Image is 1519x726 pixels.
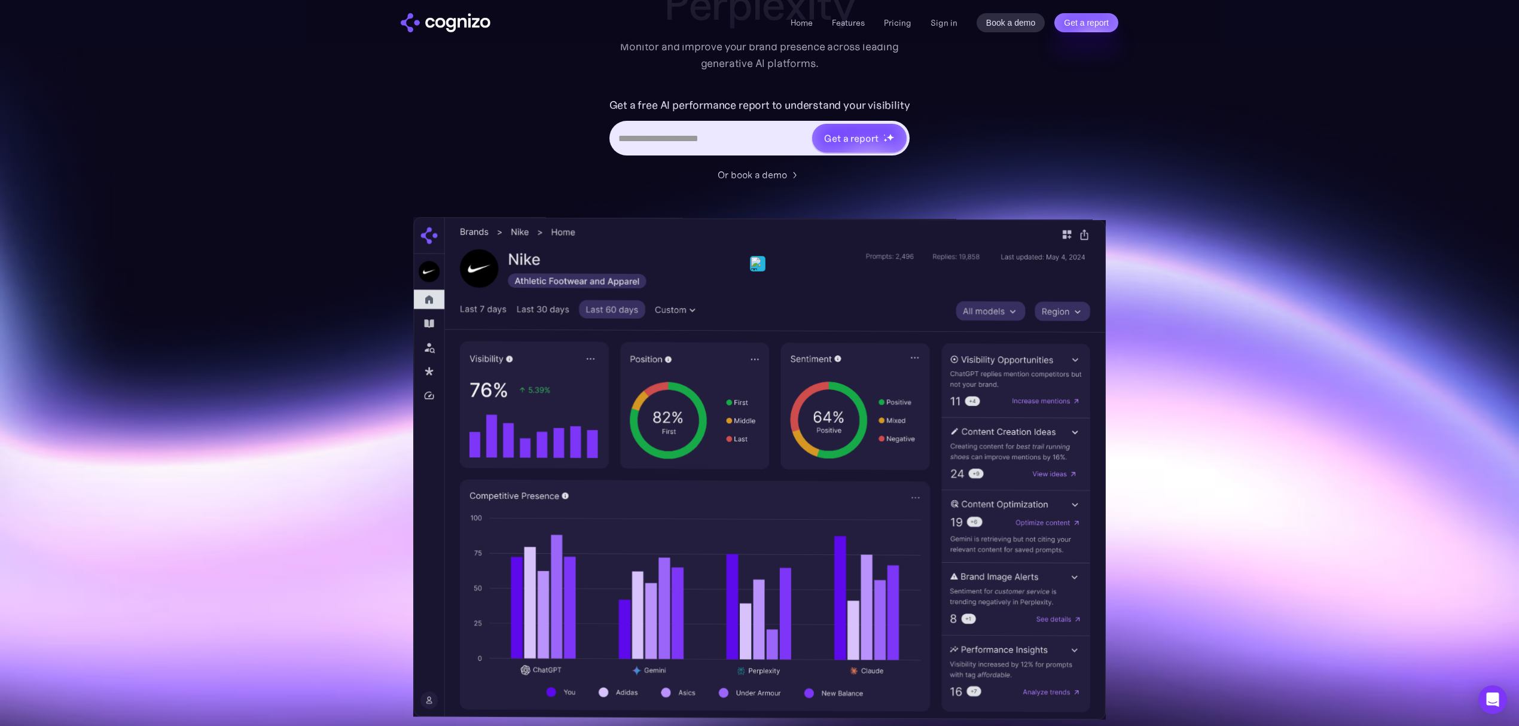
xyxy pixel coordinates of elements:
img: star [883,134,885,136]
img: star [886,133,894,141]
img: cognizo logo [401,13,490,32]
a: Or book a demo [718,167,801,182]
a: Get a report [1054,13,1118,32]
div: Monitor and improve your brand presence across leading generative AI platforms. [612,38,907,72]
div: Or book a demo [718,167,787,182]
form: Hero URL Input Form [609,96,910,161]
a: Pricing [884,17,911,28]
a: Book a demo [977,13,1045,32]
img: star [883,138,887,142]
a: home [401,13,490,32]
label: Get a free AI performance report to understand your visibility [609,96,910,115]
a: Home [791,17,813,28]
div: Open Intercom Messenger [1478,685,1507,714]
a: Get a reportstarstarstar [811,123,908,154]
a: Sign in [931,16,957,30]
div: Get a report [824,131,878,145]
a: Features [832,17,865,28]
img: Cognizo AI visibility optimization dashboard [413,217,1106,720]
